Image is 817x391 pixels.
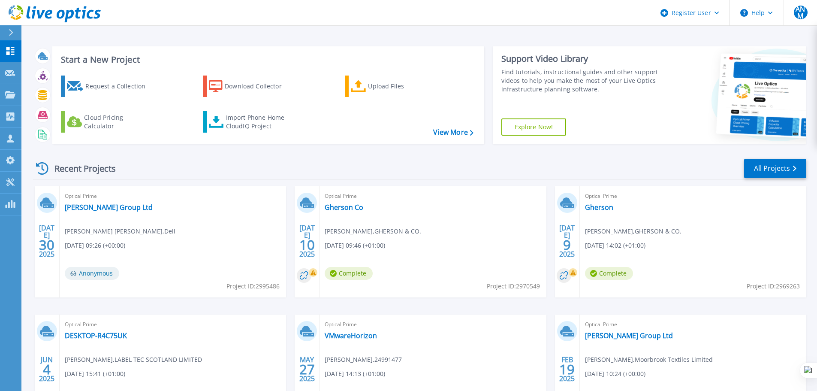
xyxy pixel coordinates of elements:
[325,320,541,329] span: Optical Prime
[744,159,806,178] a: All Projects
[299,225,315,257] div: [DATE] 2025
[585,203,613,212] a: Gherson
[559,354,575,385] div: FEB 2025
[585,355,713,364] span: [PERSON_NAME] , Moorbrook Textiles Limited
[501,118,567,136] a: Explore Now!
[61,76,157,97] a: Request a Collection
[325,241,385,250] span: [DATE] 09:46 (+01:00)
[325,203,363,212] a: Gherson Co
[585,191,801,201] span: Optical Prime
[325,191,541,201] span: Optical Prime
[563,241,571,249] span: 9
[368,78,437,95] div: Upload Files
[325,267,373,280] span: Complete
[345,76,440,97] a: Upload Files
[585,369,645,379] span: [DATE] 10:24 (+00:00)
[433,128,473,136] a: View More
[43,366,51,373] span: 4
[299,366,315,373] span: 27
[487,282,540,291] span: Project ID: 2970549
[39,225,55,257] div: [DATE] 2025
[65,241,125,250] span: [DATE] 09:26 (+00:00)
[65,267,119,280] span: Anonymous
[299,241,315,249] span: 10
[325,355,402,364] span: [PERSON_NAME] , 24991477
[501,68,661,94] div: Find tutorials, instructional guides and other support videos to help you make the most of your L...
[585,227,681,236] span: [PERSON_NAME] , GHERSON & CO.
[585,267,633,280] span: Complete
[585,241,645,250] span: [DATE] 14:02 (+01:00)
[61,55,473,64] h3: Start a New Project
[559,225,575,257] div: [DATE] 2025
[585,320,801,329] span: Optical Prime
[299,354,315,385] div: MAY 2025
[39,241,54,249] span: 30
[61,111,157,133] a: Cloud Pricing Calculator
[325,331,377,340] a: VMwareHorizon
[325,369,385,379] span: [DATE] 14:13 (+01:00)
[65,355,202,364] span: [PERSON_NAME] , LABEL TEC SCOTLAND LIMITED
[65,203,153,212] a: [PERSON_NAME] Group Ltd
[325,227,421,236] span: [PERSON_NAME] , GHERSON & CO.
[39,354,55,385] div: JUN 2025
[559,366,575,373] span: 19
[65,227,175,236] span: [PERSON_NAME] [PERSON_NAME] , Dell
[585,331,673,340] a: [PERSON_NAME] Group Ltd
[226,113,293,130] div: Import Phone Home CloudIQ Project
[65,331,127,340] a: DESKTOP-R4C75UK
[85,78,154,95] div: Request a Collection
[203,76,298,97] a: Download Collector
[747,282,800,291] span: Project ID: 2969263
[501,53,661,64] div: Support Video Library
[65,191,281,201] span: Optical Prime
[65,369,125,379] span: [DATE] 15:41 (+01:00)
[65,320,281,329] span: Optical Prime
[225,78,293,95] div: Download Collector
[84,113,153,130] div: Cloud Pricing Calculator
[33,158,127,179] div: Recent Projects
[226,282,280,291] span: Project ID: 2995486
[794,6,808,19] span: ANM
